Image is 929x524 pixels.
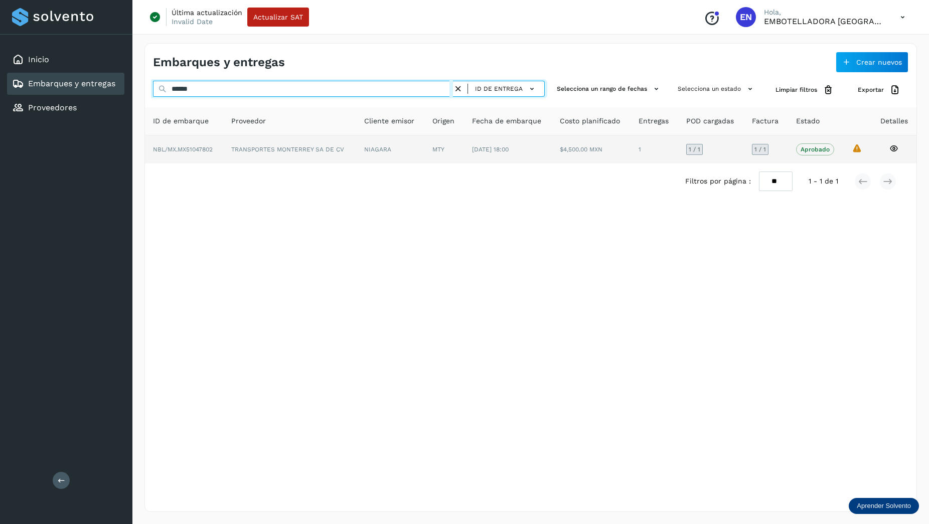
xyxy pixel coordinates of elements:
[560,116,620,126] span: Costo planificado
[153,55,285,70] h4: Embarques y entregas
[223,135,356,163] td: TRANSPORTES MONTERREY SA DE CV
[674,81,759,97] button: Selecciona un estado
[809,176,838,187] span: 1 - 1 de 1
[7,73,124,95] div: Embarques y entregas
[472,116,541,126] span: Fecha de embarque
[153,146,213,153] span: NBL/MX.MX51047802
[247,8,309,27] button: Actualizar SAT
[28,55,49,64] a: Inicio
[7,49,124,71] div: Inicio
[764,8,884,17] p: Hola,
[689,146,700,152] span: 1 / 1
[752,116,779,126] span: Factura
[801,146,830,153] p: Aprobado
[767,81,842,99] button: Limpiar filtros
[172,8,242,17] p: Última actualización
[850,81,908,99] button: Exportar
[857,502,911,510] p: Aprender Solvento
[231,116,266,126] span: Proveedor
[472,82,540,96] button: ID de entrega
[553,81,666,97] button: Selecciona un rango de fechas
[858,85,884,94] span: Exportar
[552,135,631,163] td: $4,500.00 MXN
[754,146,766,152] span: 1 / 1
[849,498,919,514] div: Aprender Solvento
[432,116,454,126] span: Origen
[472,146,509,153] span: [DATE] 18:00
[796,116,820,126] span: Estado
[356,135,424,163] td: NIAGARA
[475,84,523,93] span: ID de entrega
[28,103,77,112] a: Proveedores
[685,176,751,187] span: Filtros por página :
[631,135,678,163] td: 1
[856,59,902,66] span: Crear nuevos
[424,135,463,163] td: MTY
[153,116,209,126] span: ID de embarque
[7,97,124,119] div: Proveedores
[28,79,115,88] a: Embarques y entregas
[639,116,669,126] span: Entregas
[686,116,734,126] span: POD cargadas
[364,116,414,126] span: Cliente emisor
[776,85,817,94] span: Limpiar filtros
[836,52,908,73] button: Crear nuevos
[880,116,908,126] span: Detalles
[764,17,884,26] p: EMBOTELLADORA NIAGARA DE MEXICO
[172,17,213,26] p: Invalid Date
[253,14,303,21] span: Actualizar SAT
